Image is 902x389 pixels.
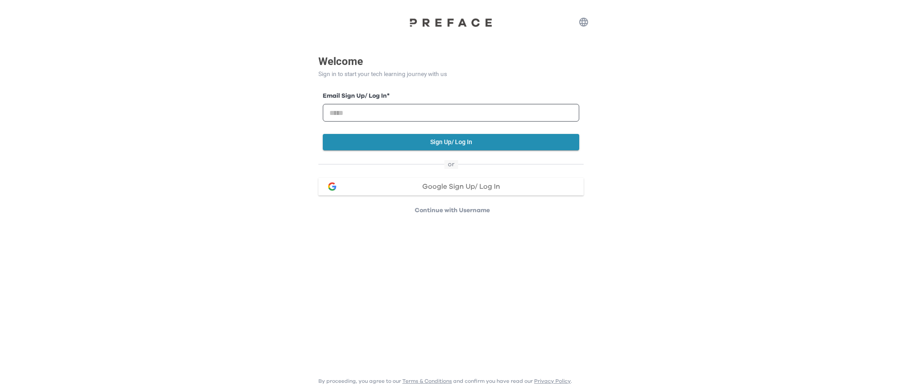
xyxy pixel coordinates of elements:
[327,181,337,192] img: google login
[323,134,579,150] button: Sign Up/ Log In
[318,178,584,195] button: google loginGoogle Sign Up/ Log In
[318,378,572,385] p: By proceeding, you agree to our and confirm you have read our .
[422,183,500,190] span: Google Sign Up/ Log In
[444,160,458,169] span: or
[534,378,571,384] a: Privacy Policy
[407,18,495,27] img: Preface Logo
[318,69,584,79] p: Sign in to start your tech learning journey with us
[402,378,452,384] a: Terms & Conditions
[321,206,584,215] p: Continue with Username
[318,53,584,69] p: Welcome
[323,92,579,101] label: Email Sign Up/ Log In *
